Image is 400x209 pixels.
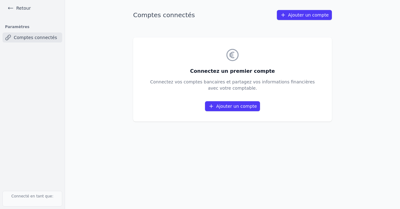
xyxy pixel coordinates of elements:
[150,67,315,75] h3: Connectez un premier compte
[5,4,33,12] a: Retour
[205,101,260,111] a: Ajouter un compte
[150,79,315,91] p: Connectez vos comptes bancaires et partagez vos informations financières avec votre comptable.
[2,32,62,42] a: Comptes connectés
[2,191,62,207] p: Connecté en tant que:
[277,10,332,20] a: Ajouter un compte
[2,22,62,31] h3: Paramètres
[133,11,195,19] h1: Comptes connectés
